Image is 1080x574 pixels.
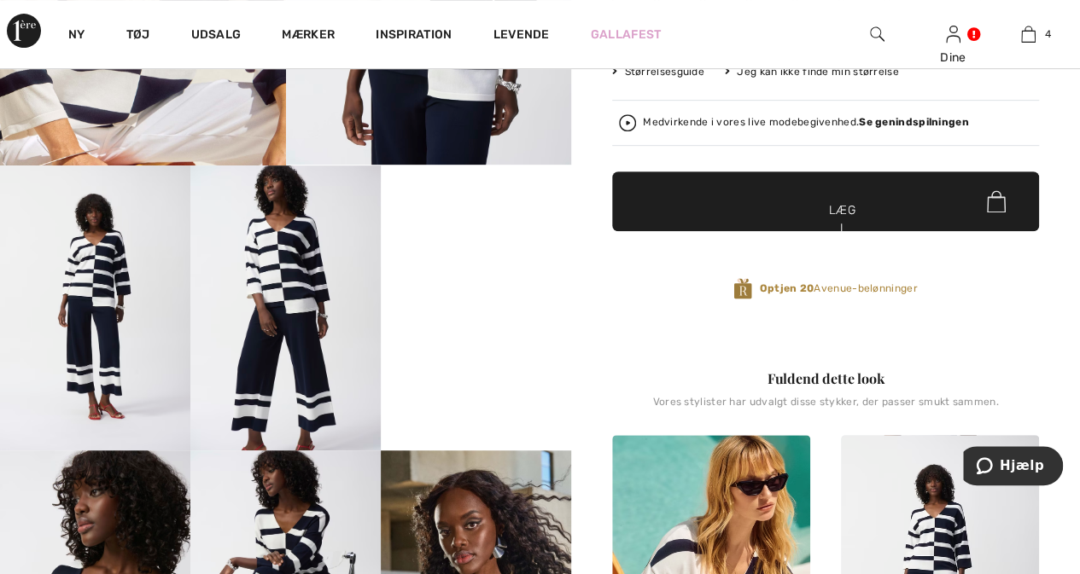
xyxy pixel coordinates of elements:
[591,26,662,43] a: Gallafest
[126,27,150,42] font: Tøj
[759,282,814,294] font: Optjen 20
[191,27,242,45] a: Udsalg
[7,14,41,48] img: 1ère Avenue
[282,27,335,42] font: Mærker
[591,27,662,42] font: Gallafest
[493,27,549,42] font: Levende
[946,26,960,42] a: Log ind
[1021,24,1036,44] img: Min taske
[963,446,1063,489] iframe: Åbner en widget, hvor du kan finde flere oplysninger
[624,66,704,78] font: Størrelsesguide
[826,201,859,255] font: Læg i kurv
[1044,28,1050,40] font: 4
[814,282,917,294] font: Avenue-belønninger
[737,66,899,78] font: Jeg kan ikke finde min størrelse
[68,27,85,42] font: Ny
[652,396,998,408] font: Vores stylister har udvalgt disse stykker, der passer smukt sammen.
[940,50,966,65] font: Dine
[859,116,969,128] font: Se genindspilningen
[733,277,752,300] img: Avenue Rewards
[991,24,1065,44] a: 4
[190,165,381,450] img: Afslappet stribet pullover med V-hals, model 251914. 4
[870,24,884,44] img: søg på hjemmesiden
[376,27,452,42] font: Inspiration
[282,27,335,45] a: Mærker
[191,27,242,42] font: Udsalg
[946,24,960,44] img: Mine oplysninger
[619,114,636,131] img: Se genudsendelsen
[126,27,150,45] a: Tøj
[767,369,884,387] font: Fuldend dette look
[493,26,549,43] a: Levende
[643,116,859,128] font: Medvirkende i vores live modebegivenhed.
[68,27,85,45] a: Ny
[987,190,1006,212] img: Bag.svg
